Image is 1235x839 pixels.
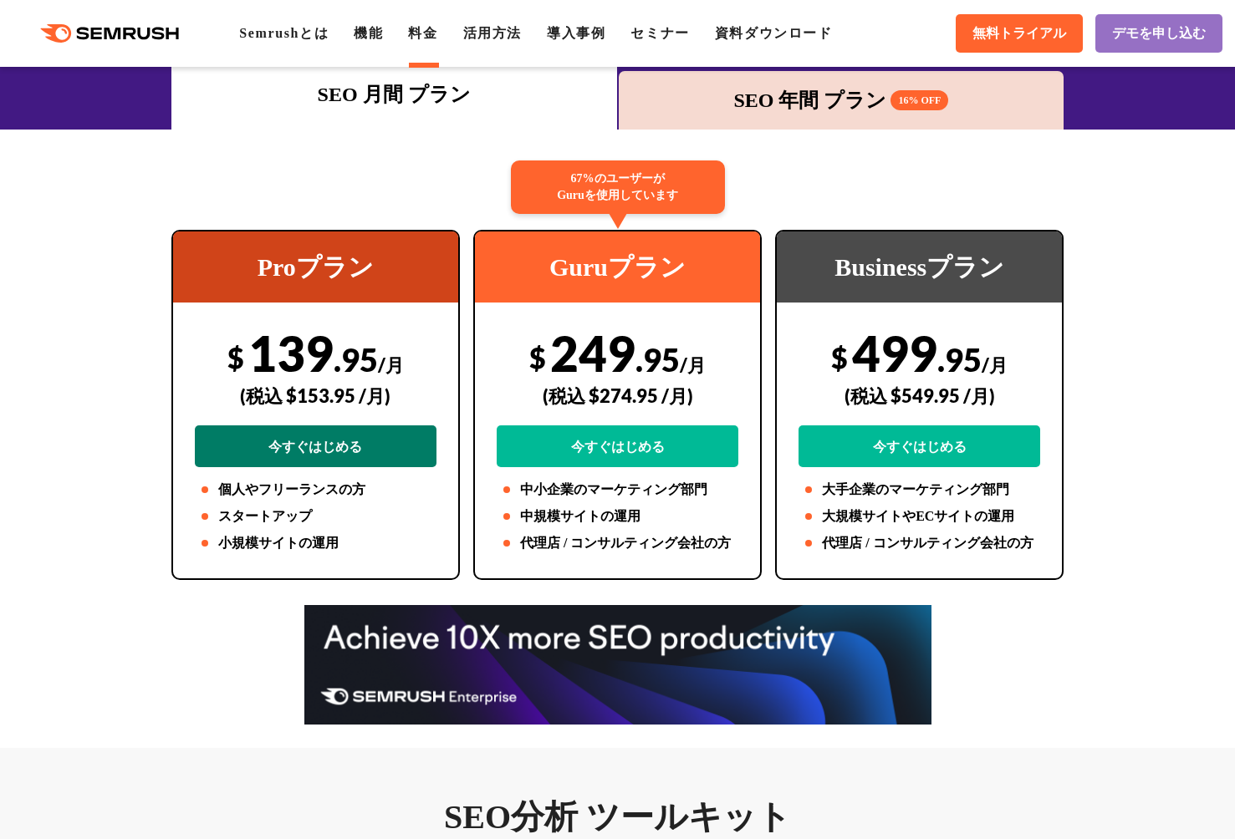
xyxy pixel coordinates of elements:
[972,25,1066,43] span: 無料トライアル
[715,26,833,40] a: 資料ダウンロード
[195,480,436,500] li: 個人やフリーランスの方
[799,533,1040,553] li: 代理店 / コンサルティング会社の方
[799,323,1040,467] div: 499
[680,353,706,376] span: /月
[777,231,1062,303] div: Businessプラン
[195,506,436,526] li: スタートアップ
[511,160,725,214] div: 67%のユーザーが Guruを使用しています
[171,796,1064,838] h3: SEO分析 ツールキット
[195,425,436,467] a: 今すぐはじめる
[1112,25,1206,43] span: デモを申し込む
[956,14,1083,53] a: 無料トライアル
[891,90,948,110] span: 16% OFF
[831,340,848,374] span: $
[195,533,436,553] li: 小規模サイトの運用
[239,26,329,40] a: Semrushとは
[982,353,1008,376] span: /月
[475,231,760,303] div: Guruプラン
[630,26,689,40] a: セミナー
[497,425,738,467] a: 今すぐはじめる
[799,480,1040,500] li: 大手企業のマーケティング部門
[627,85,1056,115] div: SEO 年間 プラン
[378,353,404,376] span: /月
[497,366,738,425] div: (税込 $274.95 /月)
[529,340,546,374] span: $
[180,79,609,109] div: SEO 月間 プラン
[547,26,605,40] a: 導入事例
[354,26,383,40] a: 機能
[497,506,738,526] li: 中規模サイトの運用
[463,26,522,40] a: 活用方法
[173,231,458,303] div: Proプラン
[227,340,244,374] span: $
[799,506,1040,526] li: 大規模サイトやECサイトの運用
[195,323,436,467] div: 139
[799,366,1040,425] div: (税込 $549.95 /月)
[497,480,738,500] li: 中小企業のマーケティング部門
[334,340,378,379] span: .95
[937,340,982,379] span: .95
[497,323,738,467] div: 249
[1095,14,1222,53] a: デモを申し込む
[408,26,437,40] a: 料金
[799,425,1040,467] a: 今すぐはじめる
[635,340,680,379] span: .95
[195,366,436,425] div: (税込 $153.95 /月)
[497,533,738,553] li: 代理店 / コンサルティング会社の方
